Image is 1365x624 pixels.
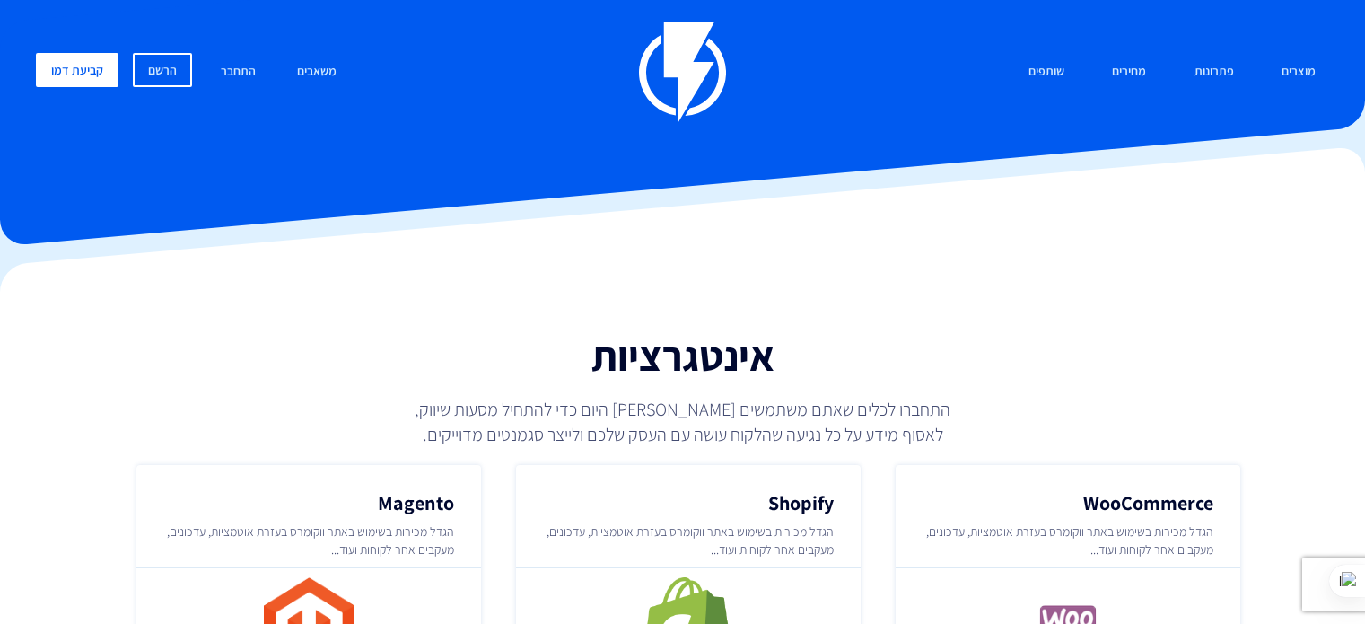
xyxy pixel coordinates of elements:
a: התחבר [207,53,269,92]
a: מחירים [1098,53,1159,92]
a: משאבים [284,53,350,92]
h2: Shopify [543,492,834,514]
a: פתרונות [1181,53,1247,92]
p: הגדל מכירות בשימוש באתר ווקומרס בעזרת אוטמציות, עדכונים, מעקבים אחר לקוחות ועוד... [163,523,454,558]
h2: WooCommerce [923,492,1213,514]
h1: אינטגרציות [322,333,1044,378]
a: קביעת דמו [36,53,118,87]
h2: Magento [163,492,454,514]
a: שותפים [1015,53,1078,92]
p: התחברו לכלים שאתם משתמשים [PERSON_NAME] היום כדי להתחיל מסעות שיווק, לאסוף מידע על כל נגיעה שהלקו... [414,397,952,447]
a: הרשם [133,53,192,87]
p: הגדל מכירות בשימוש באתר ווקומרס בעזרת אוטמציות, עדכונים, מעקבים אחר לקוחות ועוד... [923,523,1213,558]
p: הגדל מכירות בשימוש באתר ווקומרס בעזרת אוטמציות, עדכונים, מעקבים אחר לקוחות ועוד... [543,523,834,558]
a: מוצרים [1268,53,1329,92]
